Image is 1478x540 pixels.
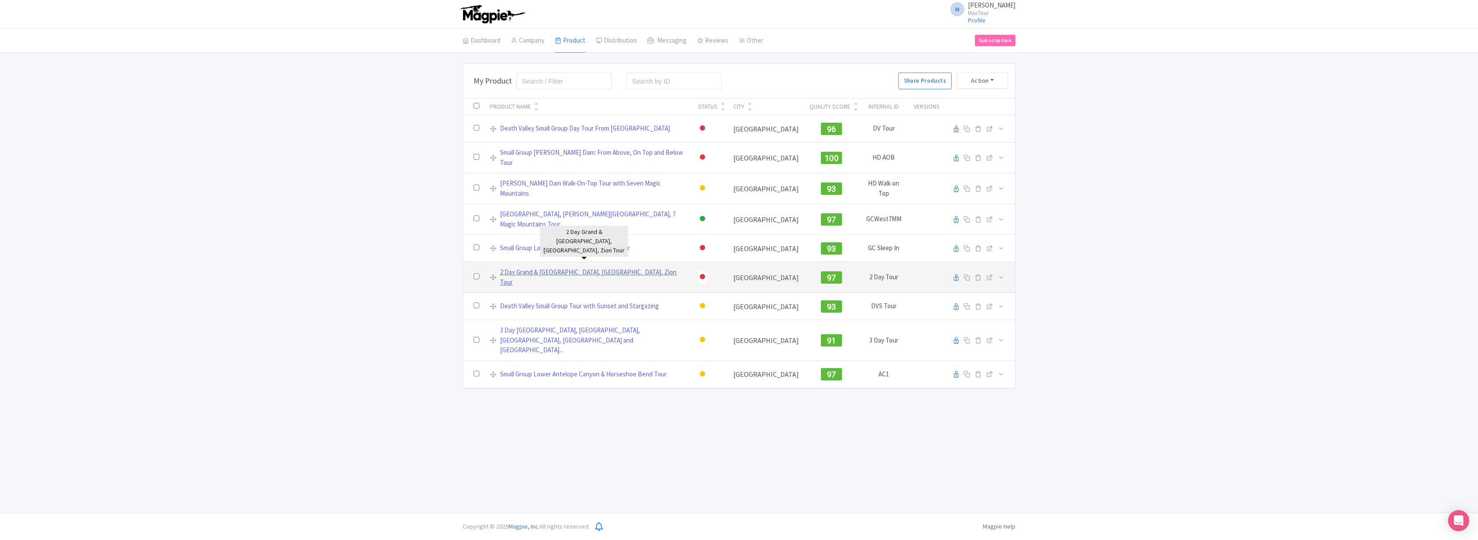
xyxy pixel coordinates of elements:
td: [GEOGRAPHIC_DATA] [728,173,804,204]
div: Building [698,300,707,313]
a: 3 Day [GEOGRAPHIC_DATA], [GEOGRAPHIC_DATA], [GEOGRAPHIC_DATA], [GEOGRAPHIC_DATA] and [GEOGRAPHIC_... [500,325,688,355]
div: Inactive [698,151,707,164]
span: 97 [827,215,836,224]
div: Building [698,334,707,347]
td: GC Sleep In [859,235,908,262]
a: Product [555,29,585,53]
td: AC1 [859,361,908,388]
td: [GEOGRAPHIC_DATA] [728,320,804,361]
img: logo-ab69f6fb50320c5b225c76a69d11143b.png [458,4,526,24]
small: MaxTour [968,10,1015,16]
a: Profile [968,16,985,24]
a: Company [511,29,544,53]
a: 93 [821,301,842,310]
div: Building [698,368,707,381]
div: Inactive [698,122,707,135]
td: [GEOGRAPHIC_DATA] [728,293,804,320]
div: Inactive [698,271,707,284]
th: Internal ID [859,99,908,115]
a: [GEOGRAPHIC_DATA], [PERSON_NAME][GEOGRAPHIC_DATA], 7 Magic Mountains Tour [500,209,688,229]
a: [PERSON_NAME] Dam Walk-On-Top Tour with Seven Magic Mountains [500,179,688,198]
a: Messaging [647,29,687,53]
span: 93 [827,184,836,193]
div: 2 Day Grand & [GEOGRAPHIC_DATA], [GEOGRAPHIC_DATA], Zion Tour [540,226,628,257]
div: Open Intercom Messenger [1448,510,1469,531]
input: Search by ID [626,73,722,89]
span: 93 [827,302,836,311]
th: Versions [908,99,945,115]
div: Inactive [698,242,707,255]
a: Subscription [975,35,1015,46]
td: [GEOGRAPHIC_DATA] [728,115,804,142]
div: Product Name [490,102,531,111]
td: [GEOGRAPHIC_DATA] [728,361,804,388]
a: 97 [821,369,842,378]
a: 100 [821,152,842,161]
td: HD Walk on Top [859,173,908,204]
span: 97 [827,370,836,379]
a: Small Group Lower Antelope Canyon & Horseshoe Bend Tour [500,369,667,379]
a: Reviews [697,29,728,53]
a: 93 [821,183,842,192]
td: [GEOGRAPHIC_DATA] [728,142,804,173]
td: [GEOGRAPHIC_DATA] [728,235,804,262]
span: 91 [827,336,836,345]
td: DVS Tour [859,293,908,320]
div: City [733,102,744,111]
input: Search / Filter [516,73,612,89]
span: 96 [827,124,836,134]
td: HD AOB [859,142,908,173]
td: GCWest7MM [859,204,908,235]
a: M [PERSON_NAME] MaxTour [945,2,1015,16]
h3: My Product [474,76,512,86]
a: 91 [821,335,842,344]
a: Death Valley Small Group Tour with Sunset and Stargazing [500,301,659,311]
a: 96 [821,123,842,132]
a: 2 Day Grand & [GEOGRAPHIC_DATA], [GEOGRAPHIC_DATA], Zion Tour [500,267,688,287]
a: 93 [821,243,842,252]
div: Building [698,182,707,195]
a: Share Products [898,73,952,89]
a: Dashboard [463,29,500,53]
span: 97 [827,273,836,282]
a: Small Group Late Departure Grand Canyon Tour [500,243,630,253]
div: Active [698,213,707,226]
td: [GEOGRAPHIC_DATA] [728,262,804,293]
button: Action [957,73,1008,89]
td: [GEOGRAPHIC_DATA] [728,204,804,235]
span: M [950,2,964,16]
div: Quality Score [809,102,850,111]
a: Magpie Help [983,522,1015,530]
span: Magpie, Inc. [508,522,540,530]
span: 100 [825,153,839,163]
a: Small Group [PERSON_NAME] Dam: From Above, On Top and Below Tour [500,148,688,168]
a: 97 [821,272,842,281]
span: [PERSON_NAME] [968,1,1015,9]
td: DV Tour [859,115,908,142]
a: Death Valley Small Group Day Tour From [GEOGRAPHIC_DATA] [500,124,670,134]
div: Copyright © 2025 All rights reserved. [457,522,595,531]
a: Other [739,29,763,53]
td: 2 Day Tour [859,262,908,293]
span: 93 [827,244,836,253]
div: Status [698,102,717,111]
a: Distribution [596,29,637,53]
a: 97 [821,214,842,223]
td: 3 Day Tour [859,320,908,361]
